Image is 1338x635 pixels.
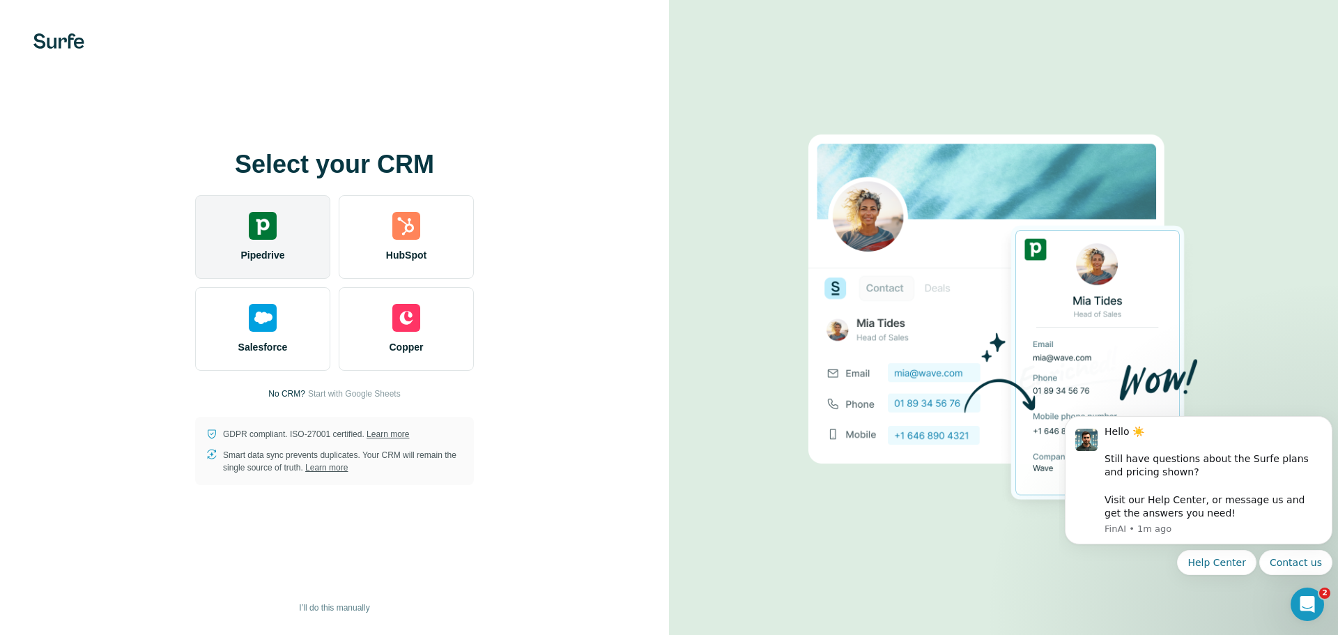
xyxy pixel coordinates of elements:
button: Start with Google Sheets [308,388,401,400]
iframe: Intercom notifications message [1059,399,1338,628]
span: Salesforce [238,340,288,354]
p: GDPR compliant. ISO-27001 certified. [223,428,409,441]
iframe: Intercom live chat [1291,588,1324,621]
span: I’ll do this manually [299,602,369,614]
a: Learn more [305,463,348,473]
span: Copper [390,340,424,354]
img: PIPEDRIVE image [808,111,1199,525]
img: salesforce's logo [249,304,277,332]
img: Surfe's logo [33,33,84,49]
img: copper's logo [392,304,420,332]
a: Learn more [367,429,409,439]
img: pipedrive's logo [249,212,277,240]
span: 2 [1319,588,1330,599]
button: I’ll do this manually [289,597,379,618]
span: Pipedrive [240,248,284,262]
p: No CRM? [268,388,305,400]
span: HubSpot [386,248,426,262]
img: hubspot's logo [392,212,420,240]
p: Smart data sync prevents duplicates. Your CRM will remain the single source of truth. [223,449,463,474]
h1: Select your CRM [195,151,474,178]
